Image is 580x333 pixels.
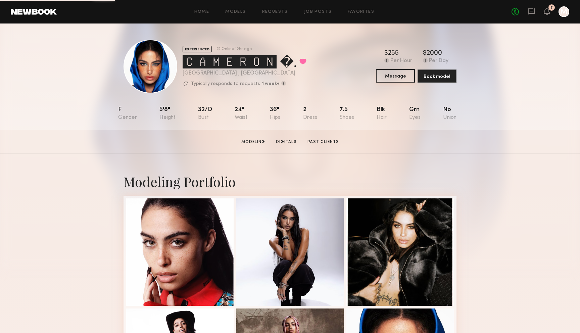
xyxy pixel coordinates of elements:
[390,58,412,64] div: Per Hour
[429,58,448,64] div: Per Day
[423,50,427,57] div: $
[443,107,456,121] div: No
[550,6,553,10] div: 7
[418,69,456,83] button: Book model
[118,107,137,121] div: F
[183,70,306,76] div: [GEOGRAPHIC_DATA] , [GEOGRAPHIC_DATA]
[262,82,280,86] b: 1 week+
[124,173,456,190] div: Modeling Portfolio
[384,50,388,57] div: $
[348,10,374,14] a: Favorites
[159,107,176,121] div: 5'8"
[304,10,332,14] a: Job Posts
[235,107,247,121] div: 24"
[191,82,260,86] p: Typically responds to requests
[376,69,415,83] button: Message
[409,107,421,121] div: Grn
[303,107,317,121] div: 2
[194,10,209,14] a: Home
[183,46,212,52] div: EXPERIENCED
[377,107,387,121] div: Blk
[388,50,399,57] div: 255
[270,107,280,121] div: 36"
[198,107,212,121] div: 32/d
[262,10,288,14] a: Requests
[305,139,342,145] a: Past Clients
[225,10,246,14] a: Models
[239,139,268,145] a: Modeling
[340,107,354,121] div: 7.5
[559,6,569,17] a: M
[222,47,252,51] div: Online 12hr ago
[273,139,299,145] a: Digitals
[183,52,306,70] div: 🅲🅰🅼🅴🆁🅾🅽 �.
[427,50,442,57] div: 2000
